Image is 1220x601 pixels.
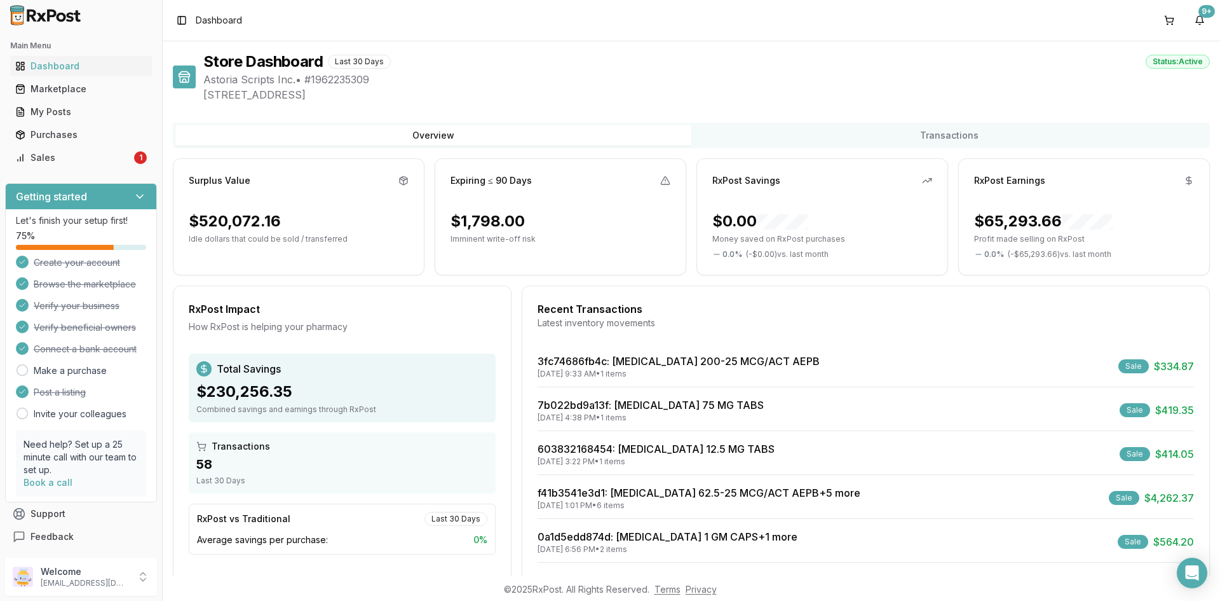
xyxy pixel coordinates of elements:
[1155,446,1194,462] span: $414.05
[712,211,808,231] div: $0.00
[538,369,820,379] div: [DATE] 9:33 AM • 1 items
[5,148,157,168] button: Sales1
[538,501,860,511] div: [DATE] 1:01 PM • 6 items
[712,174,780,187] div: RxPost Savings
[10,123,152,146] a: Purchases
[5,102,157,122] button: My Posts
[538,301,1194,317] div: Recent Transactions
[197,513,290,525] div: RxPost vs Traditional
[1118,535,1148,549] div: Sale
[189,211,281,231] div: $520,072.16
[538,317,1194,329] div: Latest inventory movements
[16,230,35,242] span: 75 %
[10,78,152,100] a: Marketplace
[34,321,136,334] span: Verify beneficial owners
[686,584,717,595] a: Privacy
[451,234,670,244] p: Imminent write-off risk
[41,578,129,588] p: [EMAIL_ADDRESS][DOMAIN_NAME]
[1154,359,1194,374] span: $334.87
[984,249,1004,259] span: 0.0 %
[196,14,242,27] span: Dashboard
[722,249,742,259] span: 0.0 %
[34,343,137,356] span: Connect a bank account
[974,234,1194,244] p: Profit made selling on RxPost
[1109,491,1139,505] div: Sale
[1155,403,1194,418] span: $419.35
[189,321,496,333] div: How RxPost is helping your pharmacy
[16,214,146,227] p: Let's finish your setup first!
[196,476,488,486] div: Last 30 Days
[30,530,74,543] span: Feedback
[974,211,1113,231] div: $65,293.66
[134,151,147,164] div: 1
[10,41,152,51] h2: Main Menu
[1118,359,1149,373] div: Sale
[15,106,147,118] div: My Posts
[1198,5,1215,18] div: 9+
[175,125,691,146] button: Overview
[538,443,775,455] a: 603832168454: [MEDICAL_DATA] 12.5 MG TABS
[15,151,132,164] div: Sales
[1144,490,1194,506] span: $4,262.37
[746,249,829,259] span: ( - $0.00 ) vs. last month
[34,300,119,312] span: Verify your business
[5,5,86,25] img: RxPost Logo
[538,355,820,368] a: 3fc74686fb4c: [MEDICAL_DATA] 200-25 MCG/ACT AEPB
[16,189,87,204] h3: Getting started
[34,256,120,269] span: Create your account
[1120,403,1150,417] div: Sale
[34,364,107,377] a: Make a purchase
[5,56,157,76] button: Dashboard
[10,146,152,169] a: Sales1
[328,55,391,69] div: Last 30 Days
[473,534,487,546] span: 0 %
[451,174,532,187] div: Expiring ≤ 90 Days
[1120,447,1150,461] div: Sale
[196,455,488,473] div: 58
[197,534,328,546] span: Average savings per purchase:
[189,301,496,317] div: RxPost Impact
[196,14,242,27] nav: breadcrumb
[34,408,126,420] a: Invite your colleagues
[538,544,797,555] div: [DATE] 6:56 PM • 2 items
[1146,55,1210,69] div: Status: Active
[203,52,323,72] h1: Store Dashboard
[189,234,409,244] p: Idle dollars that could be sold / transferred
[196,404,488,415] div: Combined savings and earnings through RxPost
[13,567,33,587] img: User avatar
[1153,534,1194,549] span: $564.20
[424,512,487,526] div: Last 30 Days
[538,457,775,467] div: [DATE] 3:22 PM • 1 items
[5,125,157,145] button: Purchases
[1189,10,1210,31] button: 9+
[451,211,525,231] div: $1,798.00
[15,128,147,141] div: Purchases
[712,234,932,244] p: Money saved on RxPost purchases
[212,440,270,453] span: Transactions
[189,174,250,187] div: Surplus Value
[538,530,797,543] a: 0a1d5edd874d: [MEDICAL_DATA] 1 GM CAPS+1 more
[538,487,860,499] a: f41b3541e3d1: [MEDICAL_DATA] 62.5-25 MCG/ACT AEPB+5 more
[15,83,147,95] div: Marketplace
[5,79,157,99] button: Marketplace
[1177,558,1207,588] div: Open Intercom Messenger
[654,584,681,595] a: Terms
[10,55,152,78] a: Dashboard
[24,477,72,488] a: Book a call
[5,502,157,525] button: Support
[41,565,129,578] p: Welcome
[196,382,488,402] div: $230,256.35
[34,386,86,399] span: Post a listing
[10,100,152,123] a: My Posts
[538,399,764,411] a: 7b022bd9a13f: [MEDICAL_DATA] 75 MG TABS
[203,87,1210,102] span: [STREET_ADDRESS]
[24,438,139,476] p: Need help? Set up a 25 minute call with our team to set up.
[15,60,147,73] div: Dashboard
[691,125,1207,146] button: Transactions
[538,413,764,423] div: [DATE] 4:38 PM • 1 items
[974,174,1045,187] div: RxPost Earnings
[217,361,281,376] span: Total Savings
[203,72,1210,87] span: Astoria Scripts Inc. • # 1962235309
[34,278,136,291] span: Browse the marketplace
[1008,249,1111,259] span: ( - $65,293.66 ) vs. last month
